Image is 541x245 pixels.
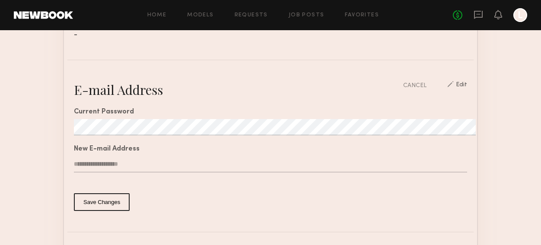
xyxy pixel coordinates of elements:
a: Models [187,13,213,18]
div: Current Password [74,109,467,116]
div: CANCEL [403,81,426,90]
a: Requests [235,13,268,18]
div: New E-mail Address [74,146,467,153]
a: Job Posts [289,13,325,18]
div: E-mail Address [74,81,163,98]
a: Home [147,13,167,18]
a: L [513,8,527,22]
div: Edit [456,82,467,90]
div: - [74,31,467,39]
a: Favorites [345,13,379,18]
button: Save Changes [74,193,130,211]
